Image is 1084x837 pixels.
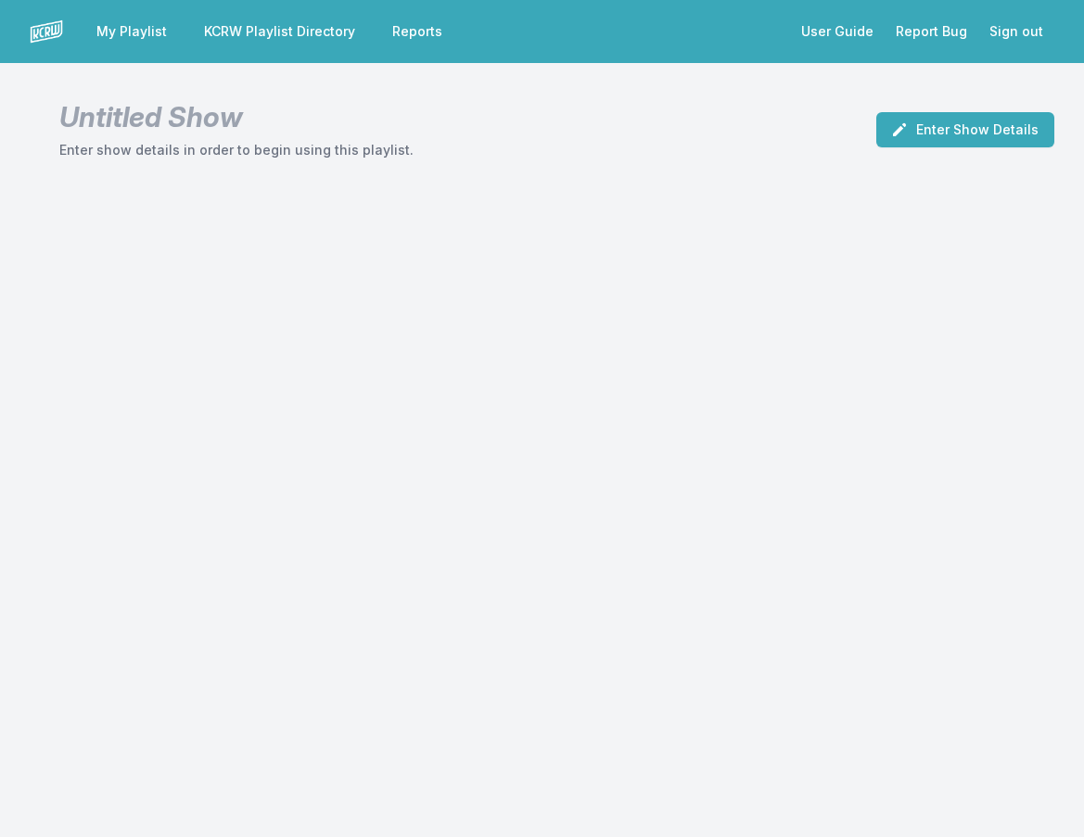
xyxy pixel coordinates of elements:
[30,15,63,48] img: logo-white-87cec1fa9cbef997252546196dc51331.png
[978,15,1054,48] button: Sign out
[876,112,1054,147] button: Enter Show Details
[381,15,453,48] a: Reports
[59,141,414,159] p: Enter show details in order to begin using this playlist.
[85,15,178,48] a: My Playlist
[885,15,978,48] a: Report Bug
[59,100,414,133] h1: Untitled Show
[790,15,885,48] a: User Guide
[193,15,366,48] a: KCRW Playlist Directory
